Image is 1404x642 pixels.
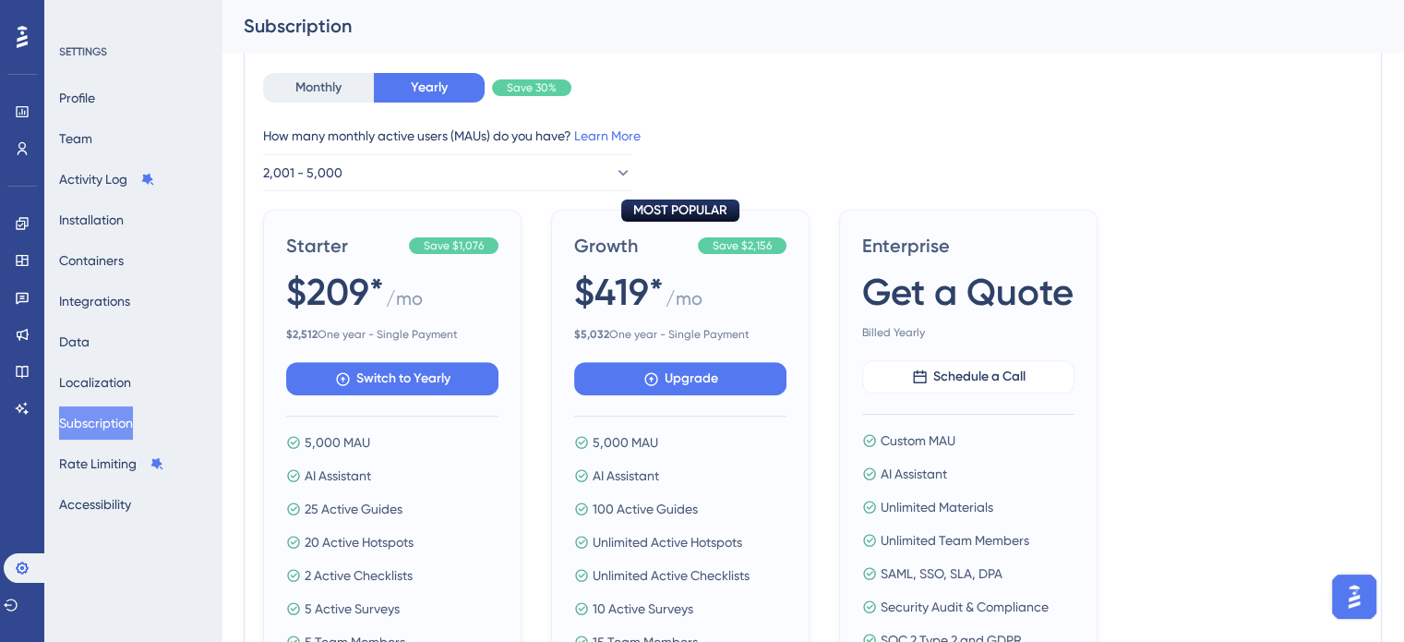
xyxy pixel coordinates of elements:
span: Save $2,156 [713,238,772,253]
span: Security Audit & Compliance [881,596,1049,618]
span: Save $1,076 [424,238,484,253]
button: Containers [59,244,124,277]
div: MOST POPULAR [621,200,739,222]
b: $ 5,032 [574,328,609,341]
a: Learn More [574,128,641,143]
button: Installation [59,203,124,236]
button: Accessibility [59,488,131,521]
span: 2,001 - 5,000 [263,162,342,184]
span: Unlimited Active Hotspots [593,531,742,553]
button: 2,001 - 5,000 [263,154,632,191]
button: Switch to Yearly [286,362,498,395]
span: / mo [386,285,423,320]
span: One year - Single Payment [286,327,498,342]
button: Subscription [59,406,133,440]
span: 10 Active Surveys [593,598,693,620]
span: $419* [574,266,664,318]
button: Activity Log [59,163,155,196]
span: 5,000 MAU [593,431,658,454]
span: SAML, SSO, SLA, DPA [881,563,1002,585]
span: Unlimited Materials [881,496,993,518]
span: AI Assistant [305,465,371,487]
button: Integrations [59,285,130,318]
span: 5,000 MAU [305,431,370,454]
b: $ 2,512 [286,328,318,341]
button: Rate Limiting [59,447,164,480]
span: Growth [574,233,690,259]
span: Custom MAU [881,430,955,452]
span: 2 Active Checklists [305,564,413,587]
span: 5 Active Surveys [305,598,400,620]
span: Upgrade [665,368,718,390]
span: AI Assistant [881,463,947,485]
span: Switch to Yearly [356,368,450,390]
div: Subscription [244,13,1336,39]
button: Localization [59,366,131,399]
span: Unlimited Team Members [881,529,1029,551]
span: Unlimited Active Checklists [593,564,750,587]
div: SETTINGS [59,44,209,59]
iframe: UserGuiding AI Assistant Launcher [1326,569,1382,624]
div: How many monthly active users (MAUs) do you have? [263,125,1362,147]
button: Data [59,325,90,358]
span: 100 Active Guides [593,498,698,520]
span: Enterprise [862,233,1074,259]
button: Monthly [263,73,374,103]
span: 20 Active Hotspots [305,531,414,553]
button: Yearly [374,73,485,103]
button: Profile [59,81,95,115]
span: Schedule a Call [933,366,1026,388]
span: Save 30% [507,80,557,95]
button: Schedule a Call [862,360,1074,394]
span: $209* [286,266,384,318]
span: Get a Quote [862,266,1074,318]
button: Upgrade [574,362,786,395]
span: Starter [286,233,402,259]
button: Team [59,122,92,155]
span: AI Assistant [593,465,659,487]
span: 25 Active Guides [305,498,402,520]
span: / mo [666,285,702,320]
span: One year - Single Payment [574,327,786,342]
span: Billed Yearly [862,325,1074,340]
